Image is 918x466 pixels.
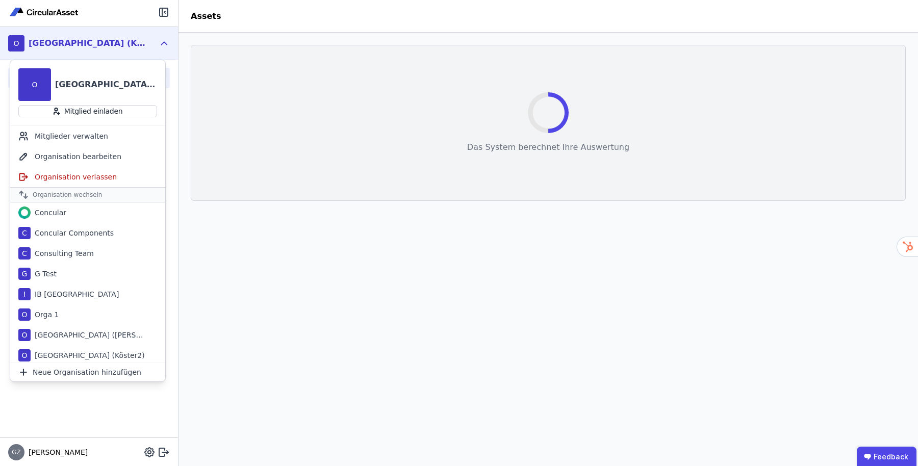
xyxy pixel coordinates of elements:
div: IB [GEOGRAPHIC_DATA] [31,289,119,299]
div: [GEOGRAPHIC_DATA] (Köster3) [55,79,157,91]
button: Mitglied einladen [18,105,157,117]
span: Neue Organisation hinzufügen [33,367,141,377]
div: O [18,308,31,321]
div: Mitglieder verwalten [10,126,165,146]
div: G Test [31,269,57,279]
div: Organisation bearbeiten [10,146,165,167]
div: Organisation verlassen [10,167,165,187]
div: Organisation wechseln [10,187,165,202]
div: Assets [178,10,233,22]
div: G [18,268,31,280]
div: C [18,247,31,260]
div: O [18,329,31,341]
div: Consulting Team [31,248,94,258]
div: C [18,227,31,239]
div: O [18,68,51,101]
div: O [8,35,24,51]
span: [PERSON_NAME] [24,447,88,457]
img: Concular [8,6,81,18]
div: I [18,288,31,300]
div: [GEOGRAPHIC_DATA] ([PERSON_NAME]) [31,330,148,340]
span: GZ [12,449,21,455]
div: Concular [31,208,66,218]
div: Concular Components [31,228,114,238]
div: [GEOGRAPHIC_DATA] (Köster2) [31,350,145,360]
div: Orga 1 [31,309,59,320]
div: [GEOGRAPHIC_DATA] (Köster3) [29,37,146,49]
img: Concular [18,206,31,219]
div: O [18,349,31,361]
div: Das System berechnet Ihre Auswertung [467,141,629,153]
